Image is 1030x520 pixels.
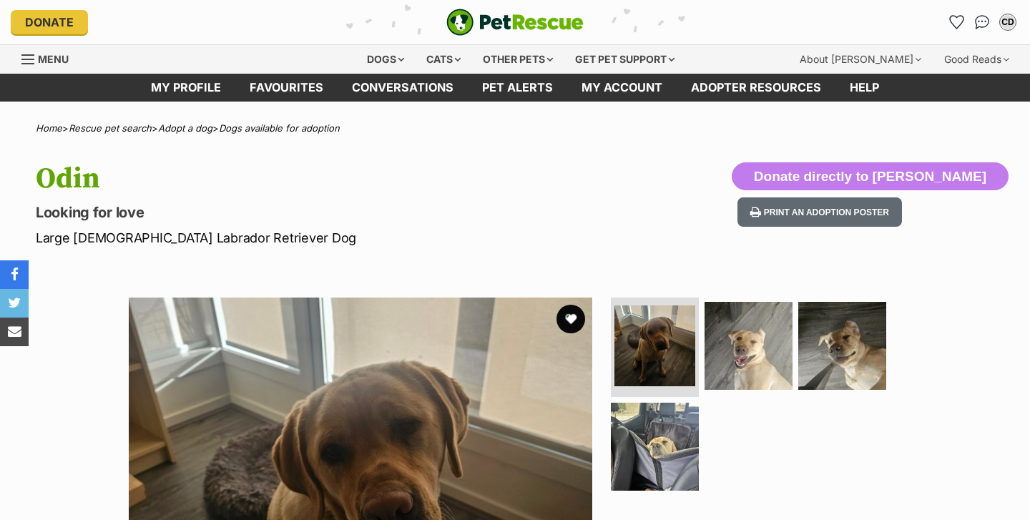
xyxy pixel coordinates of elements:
a: Pet alerts [468,74,567,102]
a: Donate [11,10,88,34]
img: Photo of Odin [798,302,886,390]
ul: Account quick links [945,11,1019,34]
a: Favourites [945,11,968,34]
a: conversations [338,74,468,102]
a: My account [567,74,677,102]
a: Home [36,122,62,134]
img: Photo of Odin [614,305,695,386]
div: Dogs [357,45,414,74]
span: Menu [38,53,69,65]
h1: Odin [36,162,628,195]
button: Print an adoption poster [737,197,902,227]
p: Large [DEMOGRAPHIC_DATA] Labrador Retriever Dog [36,228,628,247]
img: chat-41dd97257d64d25036548639549fe6c8038ab92f7586957e7f3b1b290dea8141.svg [975,15,990,29]
div: Good Reads [934,45,1019,74]
a: PetRescue [446,9,584,36]
img: Photo of Odin [611,403,699,491]
div: CD [1001,15,1015,29]
a: Adopt a dog [158,122,212,134]
a: Menu [21,45,79,71]
button: My account [996,11,1019,34]
div: Cats [416,45,471,74]
a: Rescue pet search [69,122,152,134]
a: Help [835,74,893,102]
a: Conversations [971,11,994,34]
div: About [PERSON_NAME] [790,45,931,74]
div: Get pet support [565,45,685,74]
button: Donate directly to [PERSON_NAME] [732,162,1009,191]
a: Favourites [235,74,338,102]
div: Other pets [473,45,563,74]
a: My profile [137,74,235,102]
img: Photo of Odin [705,302,793,390]
img: logo-e224e6f780fb5917bec1dbf3a21bbac754714ae5b6737aabdf751b685950b380.svg [446,9,584,36]
a: Adopter resources [677,74,835,102]
p: Looking for love [36,202,628,222]
button: favourite [556,305,585,333]
a: Dogs available for adoption [219,122,340,134]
